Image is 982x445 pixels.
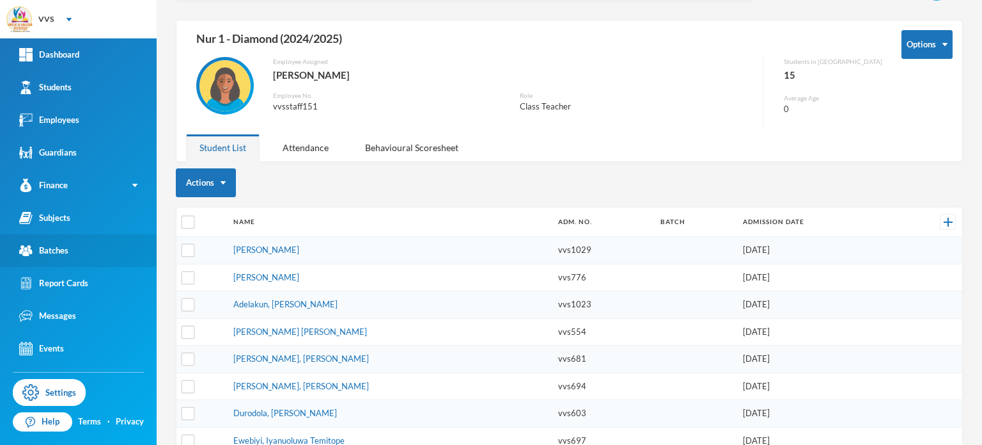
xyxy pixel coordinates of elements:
div: VVS [38,13,54,25]
div: Student List [186,134,260,161]
th: Name [227,207,552,237]
div: Guardians [19,146,77,159]
a: Settings [13,379,86,406]
div: Nur 1 - Diamond (2024/2025) [186,30,882,57]
div: Attendance [269,134,342,161]
div: Behavioural Scoresheet [352,134,472,161]
div: Employee Assigned [273,57,753,67]
td: [DATE] [736,291,899,319]
div: · [107,416,110,428]
button: Options [901,30,953,59]
div: Class Teacher [520,101,754,113]
td: vvs603 [552,400,654,428]
div: 0 [784,103,882,116]
div: Students [19,81,72,94]
th: Batch [654,207,736,237]
img: EMPLOYEE [199,60,251,111]
td: vvs554 [552,318,654,346]
div: Students in [GEOGRAPHIC_DATA] [784,57,882,67]
a: [PERSON_NAME] [233,272,299,282]
a: Adelakun, [PERSON_NAME] [233,299,338,309]
img: + [944,218,953,227]
td: [DATE] [736,400,899,428]
div: Report Cards [19,277,88,290]
a: Durodola, [PERSON_NAME] [233,408,337,418]
th: Adm. No. [552,207,654,237]
a: [PERSON_NAME] [PERSON_NAME] [233,327,367,337]
a: [PERSON_NAME] [233,245,299,255]
td: vvs694 [552,373,654,400]
div: 15 [784,67,882,83]
div: Average Age [784,93,882,103]
div: Employee No. [273,91,501,101]
a: Help [13,412,72,432]
td: [DATE] [736,373,899,400]
td: vvs1029 [552,237,654,264]
div: Role [520,91,754,101]
div: Batches [19,244,68,257]
div: vvsstaff151 [273,101,501,113]
div: Events [19,342,64,355]
div: Subjects [19,211,70,225]
td: [DATE] [736,318,899,346]
td: vvs681 [552,346,654,373]
a: [PERSON_NAME], [PERSON_NAME] [233,353,369,364]
div: Employees [19,113,79,127]
a: [PERSON_NAME], [PERSON_NAME] [233,381,369,391]
div: Finance [19,179,68,192]
a: Privacy [116,416,144,428]
td: vvs776 [552,264,654,291]
td: [DATE] [736,237,899,264]
td: [DATE] [736,264,899,291]
a: Terms [78,416,101,428]
div: [PERSON_NAME] [273,67,753,83]
div: Dashboard [19,48,79,61]
button: Actions [176,168,236,197]
img: logo [7,7,33,33]
div: Messages [19,309,76,323]
td: [DATE] [736,346,899,373]
th: Admission Date [736,207,899,237]
td: vvs1023 [552,291,654,319]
